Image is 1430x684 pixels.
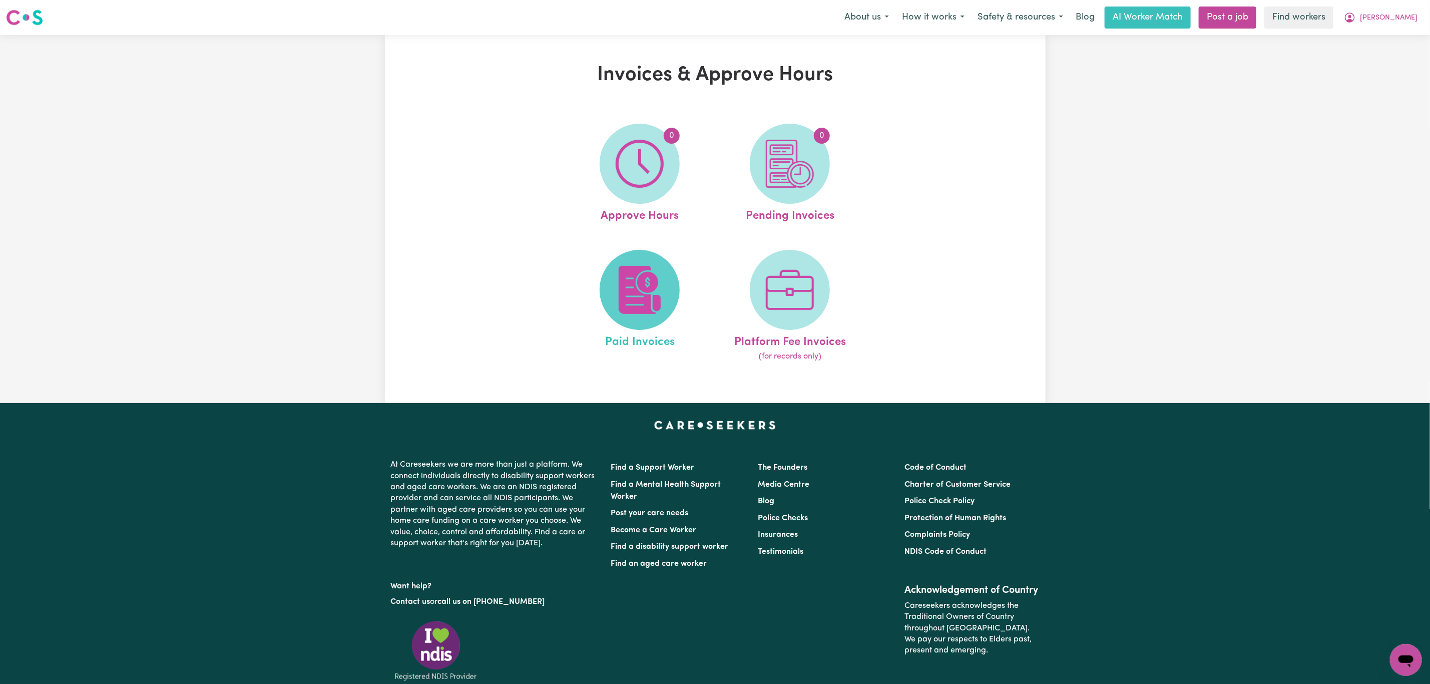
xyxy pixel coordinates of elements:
span: 0 [814,128,830,144]
a: Complaints Policy [904,531,970,539]
a: Platform Fee Invoices(for records only) [718,250,862,363]
h1: Invoices & Approve Hours [501,63,929,87]
a: Protection of Human Rights [904,514,1006,522]
a: Media Centre [758,481,809,489]
button: My Account [1337,7,1424,28]
a: Testimonials [758,548,803,556]
a: Careseekers home page [654,421,776,429]
a: AI Worker Match [1105,7,1191,29]
a: Find a Mental Health Support Worker [611,481,721,501]
a: Approve Hours [568,124,712,225]
a: Code of Conduct [904,464,967,472]
button: Safety & resources [971,7,1070,28]
p: or [391,592,599,611]
a: Pending Invoices [718,124,862,225]
a: Find a disability support worker [611,543,729,551]
h2: Acknowledgement of Country [904,584,1039,596]
p: Want help? [391,577,599,592]
button: About us [838,7,895,28]
a: call us on [PHONE_NUMBER] [438,598,545,606]
a: Police Check Policy [904,497,975,505]
a: The Founders [758,464,807,472]
a: Blog [1070,7,1101,29]
span: Approve Hours [601,204,679,225]
a: Post a job [1199,7,1256,29]
a: Post your care needs [611,509,689,517]
a: Careseekers logo [6,6,43,29]
span: (for records only) [759,351,821,363]
p: Careseekers acknowledges the Traditional Owners of Country throughout [GEOGRAPHIC_DATA]. We pay o... [904,596,1039,660]
iframe: Button to launch messaging window, conversation in progress [1390,644,1422,676]
a: Charter of Customer Service [904,481,1011,489]
a: Become a Care Worker [611,526,697,534]
span: Paid Invoices [605,330,675,351]
span: Platform Fee Invoices [734,330,846,351]
a: Police Checks [758,514,808,522]
a: Find a Support Worker [611,464,695,472]
a: Insurances [758,531,798,539]
img: Careseekers logo [6,9,43,27]
button: How it works [895,7,971,28]
img: Registered NDIS provider [391,619,481,682]
a: Contact us [391,598,430,606]
span: Pending Invoices [746,204,834,225]
a: Find an aged care worker [611,560,707,568]
a: NDIS Code of Conduct [904,548,987,556]
a: Paid Invoices [568,250,712,363]
p: At Careseekers we are more than just a platform. We connect individuals directly to disability su... [391,455,599,553]
a: Find workers [1264,7,1333,29]
span: [PERSON_NAME] [1360,13,1417,24]
a: Blog [758,497,774,505]
span: 0 [664,128,680,144]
